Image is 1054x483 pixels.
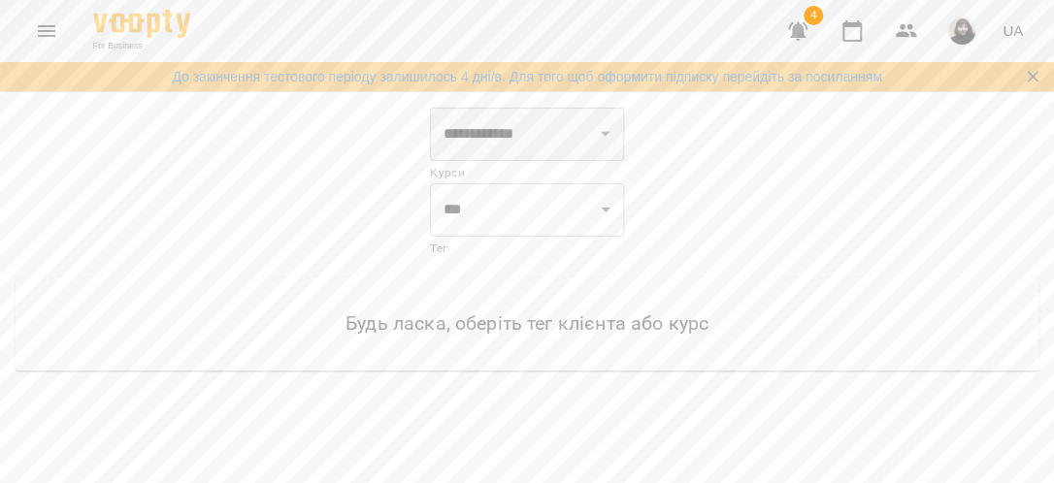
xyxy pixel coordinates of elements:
[172,67,881,86] a: До закінчення тестового періоду залишилось 4 дні/в. Для того щоб оформити підписку перейдіть за п...
[93,40,190,52] span: For Business
[948,17,975,45] img: 0a61607298d7f4214e89c374ad152ad2.jpg
[47,308,1007,338] h6: Будь ласка, оберіть тег клієнта або курс
[1003,20,1023,41] span: UA
[23,8,70,54] button: Menu
[995,13,1031,48] button: UA
[804,6,823,25] span: 4
[430,164,624,183] p: Курси
[93,10,190,38] img: Voopty Logo
[430,240,624,259] p: Тег
[1019,63,1046,90] button: Закрити сповіщення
